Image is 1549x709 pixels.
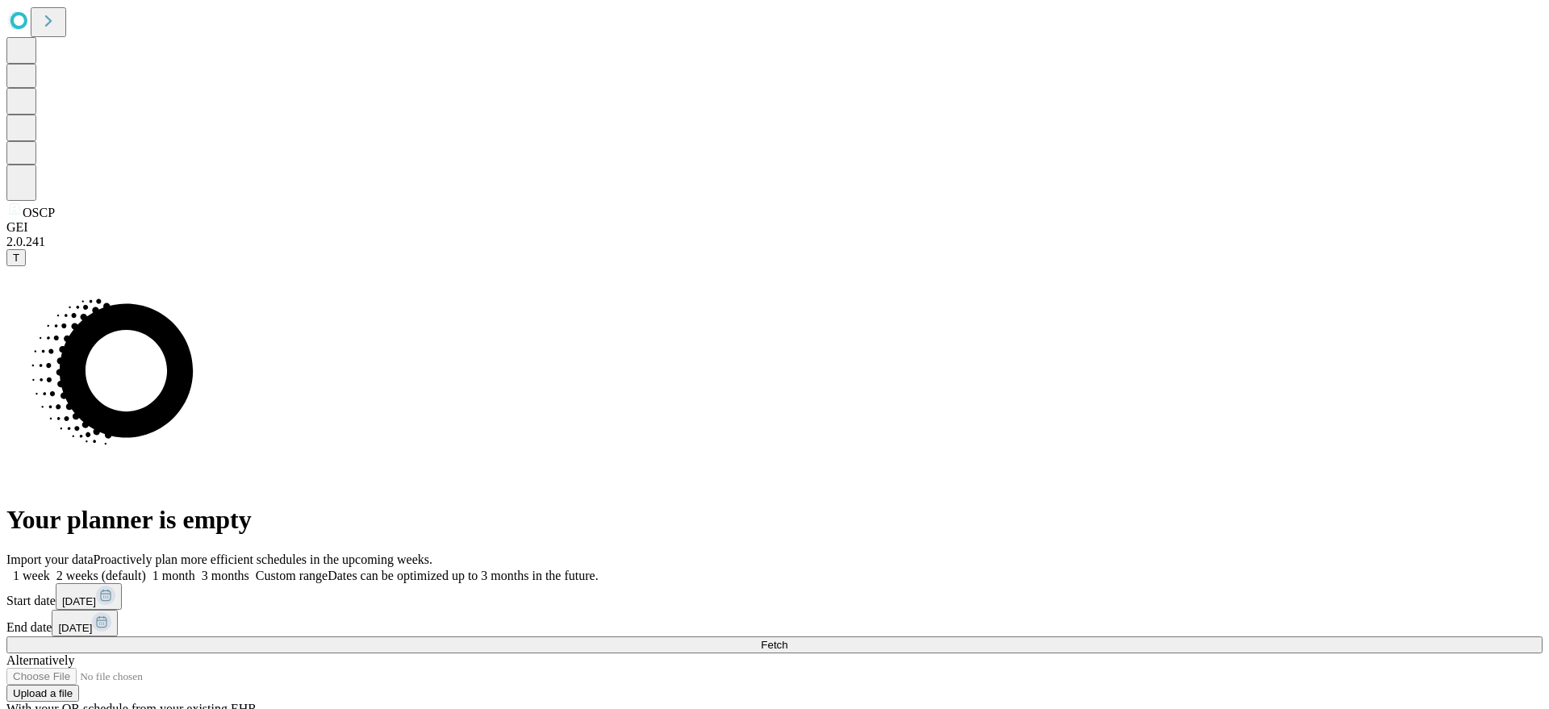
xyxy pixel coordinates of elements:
button: Upload a file [6,685,79,702]
div: GEI [6,220,1543,235]
span: 1 week [13,569,50,582]
button: Fetch [6,636,1543,653]
span: Import your data [6,553,94,566]
div: Start date [6,583,1543,610]
button: [DATE] [52,610,118,636]
button: T [6,249,26,266]
span: [DATE] [62,595,96,607]
span: OSCP [23,206,55,219]
span: [DATE] [58,622,92,634]
span: 2 weeks (default) [56,569,146,582]
span: 3 months [202,569,249,582]
div: End date [6,610,1543,636]
span: 1 month [152,569,195,582]
span: Dates can be optimized up to 3 months in the future. [328,569,598,582]
h1: Your planner is empty [6,505,1543,535]
span: Custom range [256,569,328,582]
span: Alternatively [6,653,74,667]
span: Fetch [761,639,787,651]
button: [DATE] [56,583,122,610]
span: T [13,252,19,264]
div: 2.0.241 [6,235,1543,249]
span: Proactively plan more efficient schedules in the upcoming weeks. [94,553,432,566]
